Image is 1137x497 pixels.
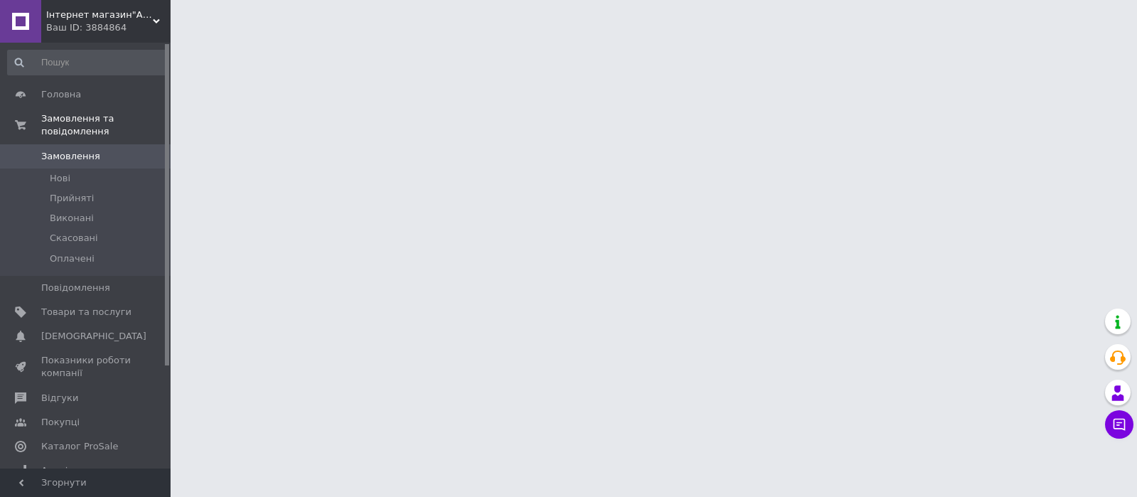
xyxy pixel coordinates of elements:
[50,232,98,245] span: Скасовані
[46,21,171,34] div: Ваш ID: 3884864
[46,9,153,21] span: Інтернет магазин"АвтоОбігрівМаркет"
[41,306,131,319] span: Товари та послуги
[1105,410,1133,439] button: Чат з покупцем
[41,330,146,343] span: [DEMOGRAPHIC_DATA]
[50,212,94,225] span: Виконані
[41,464,90,477] span: Аналітика
[41,354,131,380] span: Показники роботи компанії
[41,440,118,453] span: Каталог ProSale
[41,112,171,138] span: Замовлення та повідомлення
[41,416,80,429] span: Покупці
[41,150,100,163] span: Замовлення
[7,50,168,75] input: Пошук
[50,172,70,185] span: Нові
[41,392,78,405] span: Відгуки
[50,252,95,265] span: Оплачені
[50,192,94,205] span: Прийняті
[41,88,81,101] span: Головна
[41,282,110,294] span: Повідомлення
